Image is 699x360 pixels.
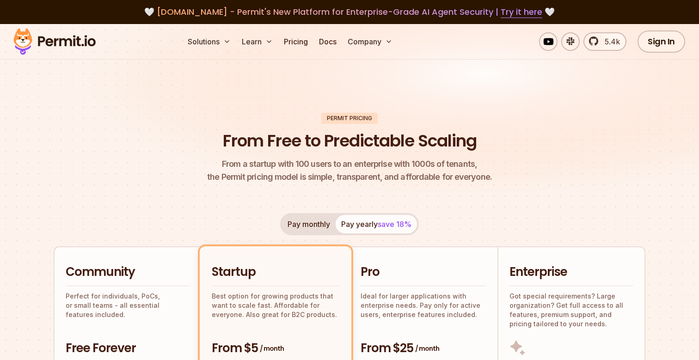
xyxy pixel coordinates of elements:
[212,340,339,357] h3: From $5
[361,264,486,281] h2: Pro
[238,32,276,51] button: Learn
[415,344,439,353] span: / month
[509,292,633,329] p: Got special requirements? Large organization? Get full access to all features, premium support, a...
[361,340,486,357] h3: From $25
[22,6,677,18] div: 🤍 🤍
[9,26,100,57] img: Permit logo
[212,292,339,319] p: Best option for growing products that want to scale fast. Affordable for everyone. Also great for...
[638,31,685,53] a: Sign In
[66,292,190,319] p: Perfect for individuals, PoCs, or small teams - all essential features included.
[157,6,542,18] span: [DOMAIN_NAME] - Permit's New Platform for Enterprise-Grade AI Agent Security |
[207,158,492,183] p: the Permit pricing model is simple, transparent, and affordable for everyone.
[501,6,542,18] a: Try it here
[321,113,378,124] div: Permit Pricing
[315,32,340,51] a: Docs
[66,264,190,281] h2: Community
[344,32,396,51] button: Company
[260,344,284,353] span: / month
[184,32,234,51] button: Solutions
[583,32,626,51] a: 5.4k
[509,264,633,281] h2: Enterprise
[223,129,477,153] h1: From Free to Predictable Scaling
[212,264,339,281] h2: Startup
[282,215,336,233] button: Pay monthly
[280,32,312,51] a: Pricing
[66,340,190,357] h3: Free Forever
[207,158,492,171] span: From a startup with 100 users to an enterprise with 1000s of tenants,
[361,292,486,319] p: Ideal for larger applications with enterprise needs. Pay only for active users, enterprise featur...
[599,36,620,47] span: 5.4k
